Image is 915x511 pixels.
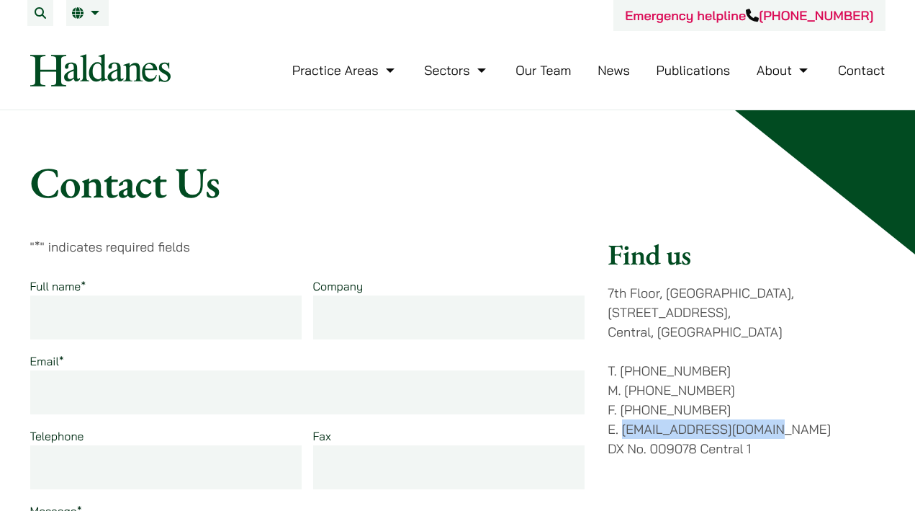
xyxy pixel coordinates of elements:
[625,7,873,24] a: Emergency helpline[PHONE_NUMBER]
[598,62,630,79] a: News
[757,62,811,79] a: About
[608,283,885,342] p: 7th Floor, [GEOGRAPHIC_DATA], [STREET_ADDRESS], Central, [GEOGRAPHIC_DATA]
[292,62,398,79] a: Practice Areas
[313,279,364,293] label: Company
[30,279,86,293] label: Full name
[30,54,171,86] img: Logo of Haldanes
[608,237,885,272] h2: Find us
[313,429,331,443] label: Fax
[515,62,571,79] a: Our Team
[72,7,103,19] a: EN
[30,429,84,443] label: Telephone
[30,156,885,208] h1: Contact Us
[30,237,585,257] p: " " indicates required fields
[424,62,489,79] a: Sectors
[30,354,64,368] label: Email
[608,361,885,458] p: T. [PHONE_NUMBER] M. [PHONE_NUMBER] F. [PHONE_NUMBER] E. [EMAIL_ADDRESS][DOMAIN_NAME] DX No. 0090...
[657,62,731,79] a: Publications
[838,62,885,79] a: Contact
